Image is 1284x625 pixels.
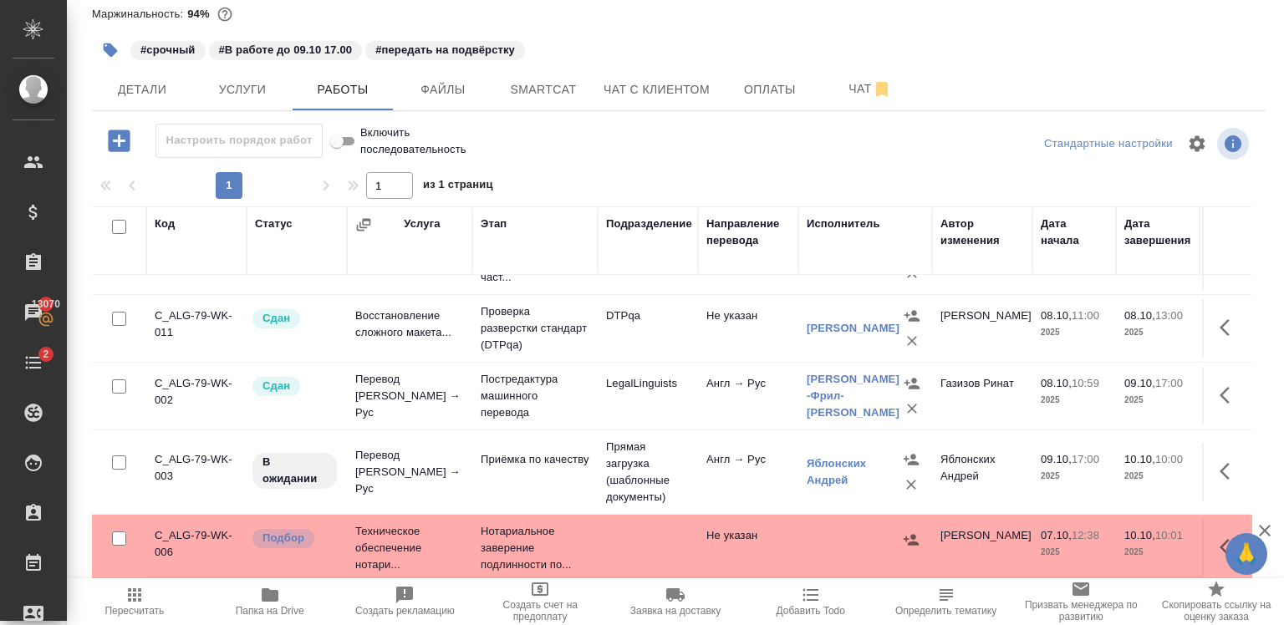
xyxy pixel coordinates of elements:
td: C_ALG-79-WK-006 [146,519,247,577]
div: Можно подбирать исполнителей [251,527,339,550]
p: Проверка разверстки стандарт (DTPqa) [481,303,589,353]
span: Smartcat [503,79,583,100]
div: split button [1040,131,1177,157]
span: Чат [830,79,910,99]
td: Не указан [698,299,798,358]
p: В ожидании [262,454,327,487]
span: Заявка на доставку [630,605,721,617]
a: 13070 [4,292,63,333]
span: 2 [33,346,59,363]
button: Добавить работу [96,124,142,158]
button: Заявка на доставку [608,578,743,625]
td: Англ → Рус [698,443,798,501]
div: Этап [481,216,507,232]
button: Добавить тэг [92,32,129,69]
p: 07.10, [1041,529,1072,541]
button: 1801.80 RUB; [214,3,236,25]
span: Папка на Drive [236,605,304,617]
span: 13070 [22,296,70,312]
span: Включить последовательность [360,124,466,158]
p: 10.10, [1124,529,1155,541]
p: 2025 [1124,544,1191,561]
p: 09.10, [1124,377,1155,389]
td: [PERSON_NAME] [932,299,1032,358]
span: Работы [303,79,383,100]
p: 10:01 [1155,529,1183,541]
span: из 1 страниц [423,175,493,199]
span: Определить тематику [895,605,996,617]
button: Удалить [899,396,925,421]
td: C_ALG-79-WK-002 [146,367,247,425]
p: 11:00 [1072,309,1099,322]
p: 2025 [1041,468,1108,485]
td: DTPqa [598,299,698,358]
button: Создать рекламацию [338,578,473,625]
span: Услуги [202,79,283,100]
span: Создать счет на предоплату [482,599,598,622]
div: Дата начала [1041,216,1108,249]
button: Удалить [899,472,924,497]
span: Скопировать ссылку на оценку заказа [1159,599,1274,622]
button: Папка на Drive [202,578,338,625]
p: Подбор [262,530,304,546]
span: Пересчитать [104,605,164,617]
p: 2025 [1041,392,1108,409]
p: Нотариальное заверение подлинности по... [481,523,589,573]
td: C_ALG-79-WK-011 [146,299,247,358]
button: Удалить [899,328,925,353]
a: [PERSON_NAME] [807,322,899,334]
div: Направление перевода [706,216,790,249]
span: 🙏 [1232,536,1261,572]
p: Сдан [262,310,290,327]
td: [PERSON_NAME] [932,519,1032,577]
div: Исполнитель [807,216,880,232]
div: Исполнитель назначен, приступать к работе пока рано [251,451,339,490]
button: Назначить [899,371,925,396]
a: Яблонских Андрей [807,457,866,486]
p: #срочный [140,42,196,58]
span: В работе до 09.10 17.00 [207,42,364,56]
div: Менеджер проверил работу исполнителя, передает ее на следующий этап [251,375,339,398]
td: C_ALG-79-WK-003 [146,443,247,501]
p: 08.10, [1041,309,1072,322]
td: Яблонских Андрей [932,443,1032,501]
p: 2025 [1124,324,1191,341]
p: 94% [187,8,213,20]
button: Создать счет на предоплату [472,578,608,625]
span: Файлы [403,79,483,100]
td: Не указан [698,519,798,577]
button: Призвать менеджера по развитию [1013,578,1149,625]
p: Сдан [262,378,290,394]
p: 10.10, [1124,453,1155,465]
p: 2025 [1041,324,1108,341]
p: 08.10, [1041,377,1072,389]
div: Код [155,216,175,232]
td: Техническое обеспечение нотари... [347,515,472,582]
p: #передать на подвёрстку [375,42,515,58]
p: 13:00 [1155,309,1183,322]
div: Менеджер проверил работу исполнителя, передает ее на следующий этап [251,307,339,330]
td: Газизов Ринат [932,367,1032,425]
span: Посмотреть информацию [1217,128,1252,160]
p: Постредактура машинного перевода [481,371,589,421]
button: Назначить [899,527,924,552]
p: 09.10, [1041,453,1072,465]
td: LegalLinguists [598,367,698,425]
span: Детали [102,79,182,100]
span: Оплаты [730,79,810,100]
button: Добавить Todo [743,578,879,625]
span: Чат с клиентом [604,79,710,100]
span: Добавить Todo [777,605,845,617]
button: Скопировать ссылку на оценку заказа [1149,578,1284,625]
button: Назначить [899,303,925,328]
button: 🙏 [1225,533,1267,575]
button: Здесь прячутся важные кнопки [1210,527,1250,567]
td: Прямая загрузка (шаблонные документы) [598,430,698,514]
button: Здесь прячутся важные кнопки [1210,307,1250,348]
p: 08.10, [1124,309,1155,322]
td: Перевод [PERSON_NAME] → Рус [347,439,472,506]
p: 12:38 [1072,529,1099,541]
p: Маржинальность: [92,8,187,20]
button: Пересчитать [67,578,202,625]
a: [PERSON_NAME] -Фрил- [PERSON_NAME] [807,373,899,419]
